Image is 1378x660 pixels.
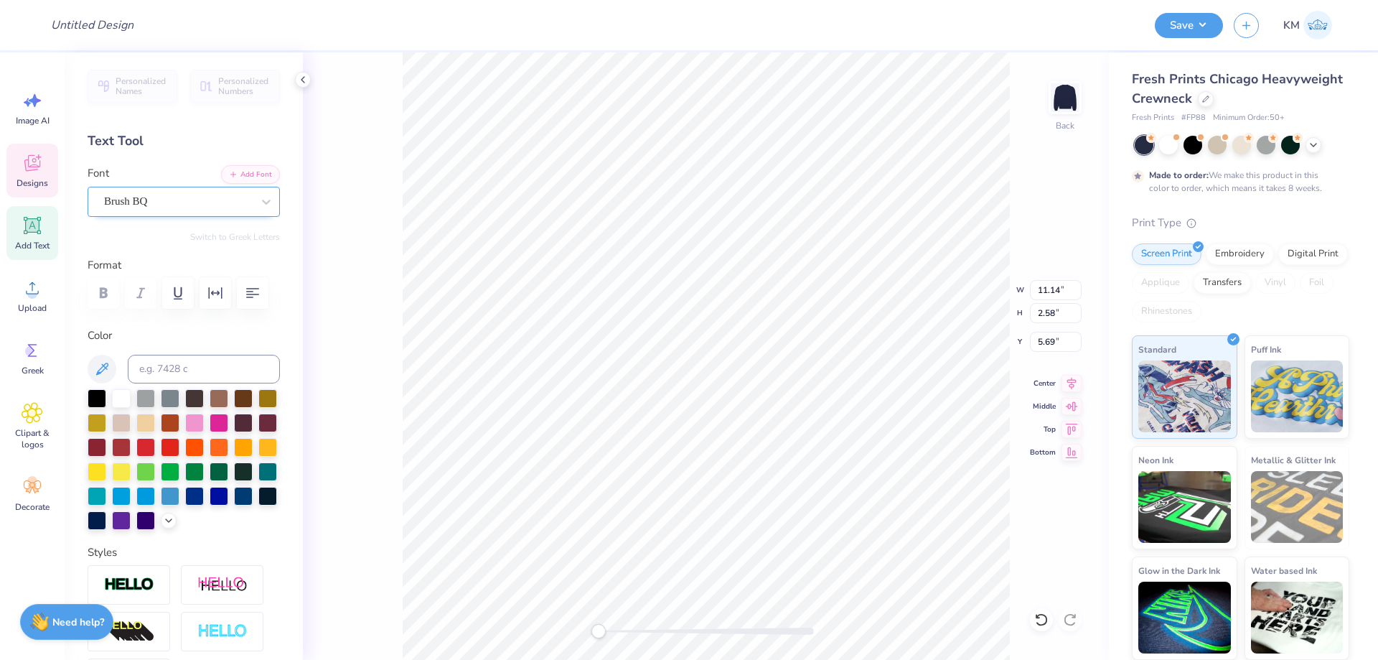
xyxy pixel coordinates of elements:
[9,427,56,450] span: Clipart & logos
[88,257,280,274] label: Format
[1138,342,1176,357] span: Standard
[1255,272,1295,294] div: Vinyl
[17,177,48,189] span: Designs
[1030,424,1056,435] span: Top
[1138,563,1220,578] span: Glow in the Dark Ink
[1251,582,1344,654] img: Water based Ink
[16,115,50,126] span: Image AI
[116,76,169,96] span: Personalized Names
[39,11,145,39] input: Untitled Design
[1283,17,1300,34] span: KM
[1149,169,1326,195] div: We make this product in this color to order, which means it takes 8 weeks.
[1132,301,1201,322] div: Rhinestones
[190,231,280,243] button: Switch to Greek Letters
[1278,243,1348,265] div: Digital Print
[1251,342,1281,357] span: Puff Ink
[1251,361,1344,432] img: Puff Ink
[1138,582,1231,654] img: Glow in the Dark Ink
[1194,272,1251,294] div: Transfers
[1132,272,1189,294] div: Applique
[128,355,280,384] input: e.g. 7428 c
[1132,112,1174,124] span: Fresh Prints
[197,576,248,594] img: Shadow
[22,365,44,376] span: Greek
[1277,11,1339,39] a: KM
[1132,215,1349,231] div: Print Type
[221,165,280,184] button: Add Font
[1181,112,1206,124] span: # FP88
[197,623,248,640] img: Negative Space
[104,577,154,593] img: Stroke
[15,240,50,251] span: Add Text
[1056,119,1074,132] div: Back
[88,327,280,344] label: Color
[104,621,154,643] img: 3D Illusion
[88,165,109,182] label: Font
[1138,361,1231,432] img: Standard
[15,501,50,513] span: Decorate
[1138,452,1173,468] span: Neon Ink
[1251,563,1317,578] span: Water based Ink
[1030,401,1056,412] span: Middle
[1051,83,1079,112] img: Back
[1206,243,1274,265] div: Embroidery
[88,544,117,561] label: Styles
[1213,112,1285,124] span: Minimum Order: 50 +
[1303,11,1332,39] img: Karl Michael Narciza
[18,302,47,314] span: Upload
[88,131,280,151] div: Text Tool
[1132,70,1343,107] span: Fresh Prints Chicago Heavyweight Crewneck
[1030,378,1056,389] span: Center
[190,70,280,103] button: Personalized Numbers
[1138,471,1231,543] img: Neon Ink
[88,70,177,103] button: Personalized Names
[218,76,271,96] span: Personalized Numbers
[52,615,104,629] strong: Need help?
[1030,447,1056,458] span: Bottom
[1149,169,1209,181] strong: Made to order:
[1251,471,1344,543] img: Metallic & Glitter Ink
[591,624,606,638] div: Accessibility label
[1132,243,1201,265] div: Screen Print
[1251,452,1336,468] span: Metallic & Glitter Ink
[1155,13,1223,38] button: Save
[1300,272,1334,294] div: Foil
